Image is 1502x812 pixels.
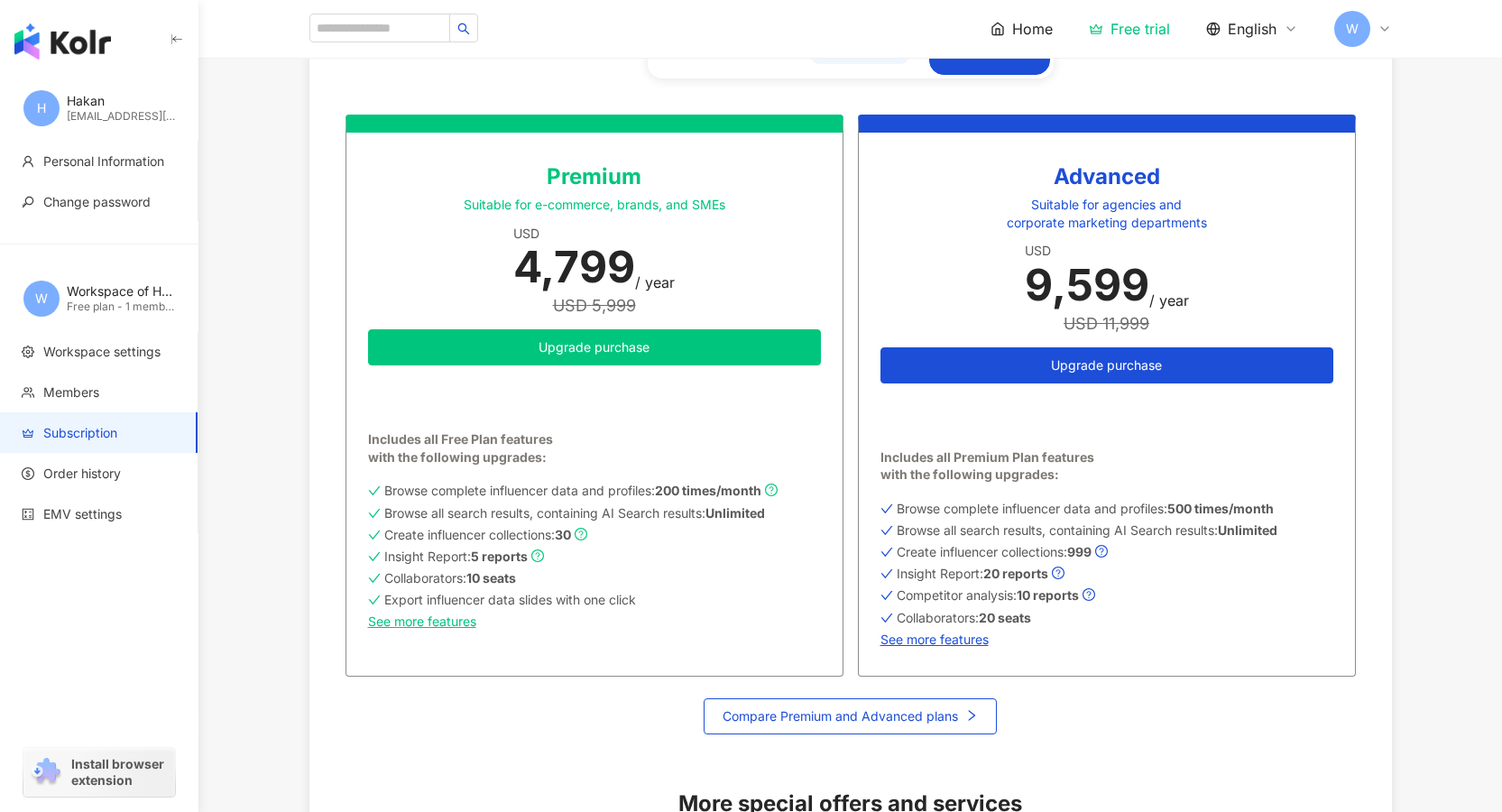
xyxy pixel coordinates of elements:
button: Upgrade purchase [880,347,1333,383]
button: Free trial [880,391,1333,427]
span: Collaborators: [384,571,516,586]
a: Home [991,19,1053,39]
span: question-circle [1095,545,1108,558]
span: Personal Information [43,152,164,171]
span: Create influencer collections: [384,528,571,542]
span: Suitable for agencies and corporate marketing departments [1007,197,1207,230]
strong: 200 times/month [655,483,761,498]
strong: Unlimited [705,505,765,521]
div: Includes all Premium Plan features with the following upgrades: [880,448,1333,484]
div: / year [1149,291,1189,310]
span: check [368,549,381,564]
span: Upgrade purchase [1051,358,1162,373]
div: [EMAIL_ADDRESS][DOMAIN_NAME] [67,109,175,125]
a: Free trial [1089,20,1170,38]
button: Upgrade purchase [368,329,821,365]
span: check [368,484,381,498]
span: English [1228,19,1276,39]
span: Insight Report: [897,567,1048,581]
strong: 10 seats [466,570,516,586]
span: Order history [43,465,121,483]
div: USD 11,999 [1025,314,1189,333]
span: W [35,289,48,309]
span: Browse complete influencer data and profiles: [897,502,1274,516]
span: Browse all search results, containing AI Search results: [897,523,1277,538]
div: USD [1025,242,1189,260]
div: Hakan [67,92,175,110]
strong: 500 times/month [1167,501,1274,516]
div: Premium [368,161,821,192]
div: 9,599 [1025,260,1149,310]
span: Upgrade purchase [539,340,650,355]
strong: 20 reports [983,566,1048,581]
a: Compare Premium and Advanced plansright [704,698,997,734]
span: Compare Premium and Advanced plans [723,709,958,724]
span: Collaborators: [897,611,1031,625]
strong: 20 seats [979,610,1031,625]
span: right [965,709,978,722]
span: check [880,611,893,625]
span: check [880,545,893,559]
img: chrome extension [29,758,63,787]
strong: 10 reports [1017,587,1079,603]
span: calculator [22,508,34,521]
strong: Unlimited [1218,522,1277,538]
strong: 30 [555,527,571,542]
span: check [880,567,893,581]
span: Browse complete influencer data and profiles: [384,484,761,498]
span: user [22,155,34,168]
a: See more features [880,632,1333,647]
span: Competitor analysis: [897,588,1079,603]
span: check [368,528,381,542]
span: Members [43,383,99,401]
span: EMV settings [43,505,122,523]
a: chrome extensionInstall browser extension [23,748,175,797]
span: check [368,571,381,586]
button: Free trial [368,373,821,409]
div: 4,799 [513,242,635,292]
span: question-circle [575,528,587,540]
span: H [37,98,46,118]
span: check [880,523,893,538]
span: Install browser extension [71,756,170,789]
span: Subscription [43,424,117,442]
span: Browse all search results, containing AI Search results: [384,506,765,521]
div: Free plan - 1 member(s) [67,300,175,315]
span: W [1346,19,1359,39]
span: Suitable for e-commerce, brands, and SMEs [464,197,725,212]
span: Export influencer data slides with one click [384,593,636,607]
span: check [880,502,893,516]
span: Create influencer collections: [897,545,1092,559]
span: dollar [22,467,34,480]
span: check [368,506,381,521]
div: Includes all Free Plan features with the following upgrades: [368,430,821,466]
span: search [457,23,470,35]
div: Advanced [880,161,1333,192]
span: question-circle [1083,588,1095,601]
span: key [22,196,34,208]
span: question-circle [531,549,544,562]
span: question-circle [1052,567,1064,579]
span: check [368,593,381,607]
img: logo [14,23,111,60]
strong: 999 [1067,544,1092,559]
div: USD 5,999 [513,296,675,315]
span: Change password [43,193,151,211]
span: Free trial [1081,401,1132,416]
div: / year [635,272,675,292]
span: Workspace settings [43,343,161,361]
span: check [880,588,893,603]
div: USD [513,225,675,243]
span: Home [1012,19,1053,39]
span: question-circle [765,484,778,496]
span: Free trial [568,383,620,398]
strong: 5 reports [471,549,528,564]
span: Insight Report: [384,549,528,564]
a: See more features [368,614,821,629]
div: Workspace of Hakan [67,282,175,300]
